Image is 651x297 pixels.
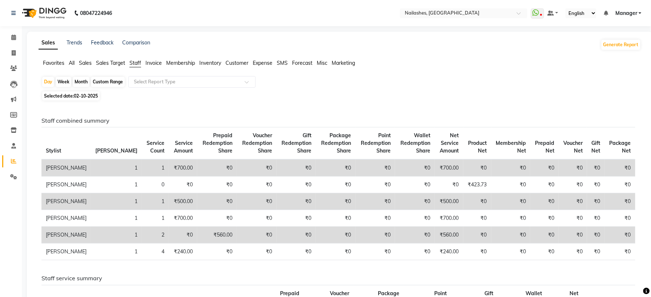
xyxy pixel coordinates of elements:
[91,177,142,193] td: 1
[43,60,64,66] span: Favorites
[169,210,197,227] td: ₹700.00
[463,243,491,260] td: ₹0
[395,177,435,193] td: ₹0
[67,39,82,46] a: Trends
[41,210,91,227] td: [PERSON_NAME]
[39,36,58,49] a: Sales
[237,243,276,260] td: ₹0
[440,132,459,154] span: Net Service Amount
[530,177,559,193] td: ₹0
[395,159,435,177] td: ₹0
[559,210,587,227] td: ₹0
[122,39,150,46] a: Comparison
[316,193,355,210] td: ₹0
[142,159,169,177] td: 1
[142,210,169,227] td: 1
[197,177,237,193] td: ₹0
[356,177,395,193] td: ₹0
[356,159,395,177] td: ₹0
[91,243,142,260] td: 1
[332,60,355,66] span: Marketing
[281,132,311,154] span: Gift Redemption Share
[169,193,197,210] td: ₹500.00
[197,159,237,177] td: ₹0
[491,177,531,193] td: ₹0
[292,60,312,66] span: Forecast
[435,177,463,193] td: ₹0
[605,159,635,177] td: ₹0
[19,3,68,23] img: logo
[559,177,587,193] td: ₹0
[95,147,137,154] span: [PERSON_NAME]
[610,140,631,154] span: Package Net
[395,210,435,227] td: ₹0
[203,132,232,154] span: Prepaid Redemption Share
[605,227,635,243] td: ₹0
[435,193,463,210] td: ₹500.00
[587,227,605,243] td: ₹0
[129,60,141,66] span: Staff
[142,243,169,260] td: 4
[491,193,531,210] td: ₹0
[435,210,463,227] td: ₹700.00
[559,193,587,210] td: ₹0
[91,77,125,87] div: Custom Range
[237,193,276,210] td: ₹0
[74,93,98,99] span: 02-10-2025
[356,243,395,260] td: ₹0
[559,159,587,177] td: ₹0
[491,159,531,177] td: ₹0
[237,177,276,193] td: ₹0
[56,77,71,87] div: Week
[142,177,169,193] td: 0
[395,227,435,243] td: ₹0
[46,147,61,154] span: Stylist
[491,210,531,227] td: ₹0
[316,159,355,177] td: ₹0
[169,243,197,260] td: ₹240.00
[587,159,605,177] td: ₹0
[91,210,142,227] td: 1
[237,210,276,227] td: ₹0
[91,193,142,210] td: 1
[587,193,605,210] td: ₹0
[41,117,635,124] h6: Staff combined summary
[559,243,587,260] td: ₹0
[530,243,559,260] td: ₹0
[435,243,463,260] td: ₹240.00
[316,177,355,193] td: ₹0
[242,132,272,154] span: Voucher Redemption Share
[41,243,91,260] td: [PERSON_NAME]
[96,60,125,66] span: Sales Target
[276,193,316,210] td: ₹0
[587,243,605,260] td: ₹0
[91,159,142,177] td: 1
[41,227,91,243] td: [PERSON_NAME]
[142,193,169,210] td: 1
[145,60,162,66] span: Invoice
[530,210,559,227] td: ₹0
[73,77,89,87] div: Month
[587,177,605,193] td: ₹0
[276,177,316,193] td: ₹0
[530,227,559,243] td: ₹0
[316,210,355,227] td: ₹0
[356,193,395,210] td: ₹0
[316,227,355,243] td: ₹0
[605,177,635,193] td: ₹0
[147,140,164,154] span: Service Count
[42,77,54,87] div: Day
[605,210,635,227] td: ₹0
[435,159,463,177] td: ₹700.00
[197,243,237,260] td: ₹0
[169,227,197,243] td: ₹0
[197,193,237,210] td: ₹0
[199,60,221,66] span: Inventory
[563,140,583,154] span: Voucher Net
[463,193,491,210] td: ₹0
[41,193,91,210] td: [PERSON_NAME]
[491,227,531,243] td: ₹0
[317,60,327,66] span: Misc
[142,227,169,243] td: 2
[276,159,316,177] td: ₹0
